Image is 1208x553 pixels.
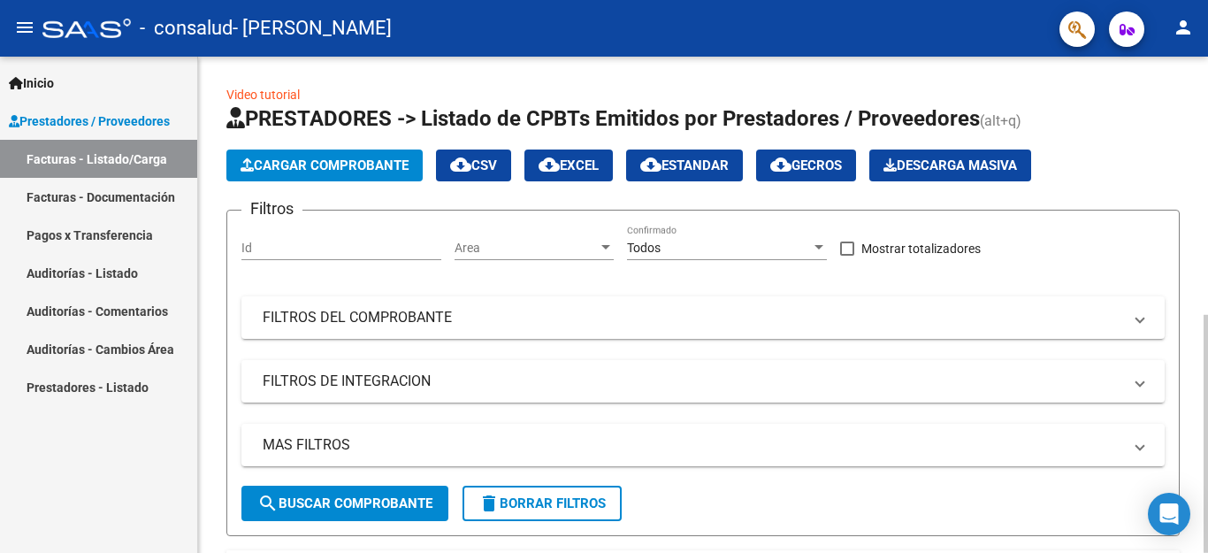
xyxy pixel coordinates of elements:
[478,493,500,514] mat-icon: delete
[14,17,35,38] mat-icon: menu
[770,157,842,173] span: Gecros
[263,435,1122,455] mat-panel-title: MAS FILTROS
[524,150,613,181] button: EXCEL
[436,150,511,181] button: CSV
[263,308,1122,327] mat-panel-title: FILTROS DEL COMPROBANTE
[9,73,54,93] span: Inicio
[980,112,1021,129] span: (alt+q)
[257,495,432,511] span: Buscar Comprobante
[263,372,1122,391] mat-panel-title: FILTROS DE INTEGRACION
[539,157,599,173] span: EXCEL
[869,150,1031,181] button: Descarga Masiva
[226,106,980,131] span: PRESTADORES -> Listado de CPBTs Emitidos por Prestadores / Proveedores
[241,360,1165,403] mat-expansion-panel-header: FILTROS DE INTEGRACION
[627,241,661,255] span: Todos
[640,157,729,173] span: Estandar
[226,88,300,102] a: Video tutorial
[257,493,279,514] mat-icon: search
[869,150,1031,181] app-download-masive: Descarga masiva de comprobantes (adjuntos)
[450,154,471,175] mat-icon: cloud_download
[539,154,560,175] mat-icon: cloud_download
[241,486,448,521] button: Buscar Comprobante
[1173,17,1194,38] mat-icon: person
[626,150,743,181] button: Estandar
[770,154,791,175] mat-icon: cloud_download
[450,157,497,173] span: CSV
[226,150,423,181] button: Cargar Comprobante
[478,495,606,511] span: Borrar Filtros
[241,157,409,173] span: Cargar Comprobante
[233,9,392,48] span: - [PERSON_NAME]
[241,424,1165,466] mat-expansion-panel-header: MAS FILTROS
[241,196,302,221] h3: Filtros
[241,296,1165,339] mat-expansion-panel-header: FILTROS DEL COMPROBANTE
[140,9,233,48] span: - consalud
[1148,493,1190,535] div: Open Intercom Messenger
[861,238,981,259] span: Mostrar totalizadores
[756,150,856,181] button: Gecros
[463,486,622,521] button: Borrar Filtros
[455,241,598,256] span: Area
[883,157,1017,173] span: Descarga Masiva
[640,154,661,175] mat-icon: cloud_download
[9,111,170,131] span: Prestadores / Proveedores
